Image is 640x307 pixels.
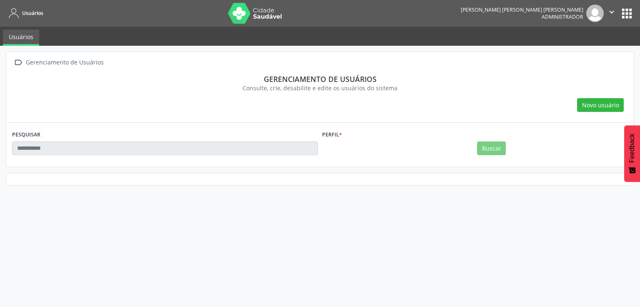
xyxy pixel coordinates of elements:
[22,10,43,17] span: Usuários
[607,7,616,17] i: 
[3,30,39,46] a: Usuários
[586,5,604,22] img: img
[577,98,624,112] button: Novo usuário
[24,57,105,69] div: Gerenciamento de Usuários
[628,134,636,163] span: Feedback
[18,84,622,92] div: Consulte, crie, desabilite e edite os usuários do sistema
[620,6,634,21] button: apps
[461,6,583,13] div: [PERSON_NAME] [PERSON_NAME] [PERSON_NAME]
[18,74,622,84] div: Gerenciamento de usuários
[582,101,619,109] span: Novo usuário
[542,13,583,20] span: Administrador
[604,5,620,22] button: 
[477,141,506,156] button: Buscar
[12,129,40,141] label: PESQUISAR
[12,57,24,69] i: 
[322,129,342,141] label: Perfil
[6,6,43,20] a: Usuários
[624,125,640,182] button: Feedback - Mostrar pesquisa
[12,57,105,69] a:  Gerenciamento de Usuários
